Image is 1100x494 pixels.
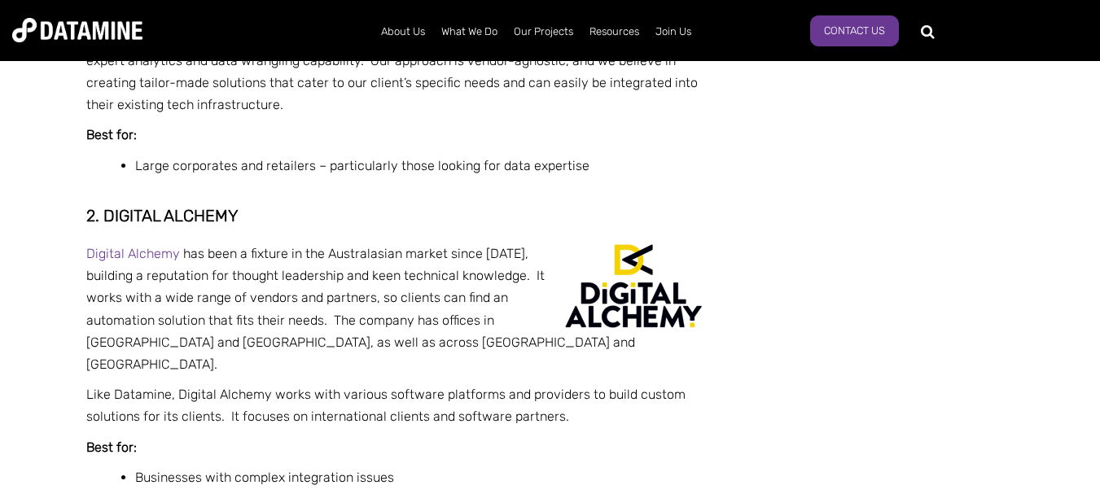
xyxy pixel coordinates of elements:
p: Like Datamine, Digital Alchemy works with various software platforms and providers to build custo... [86,383,703,427]
a: Contact Us [810,15,899,46]
p: has been a fixture in the Australasian market since [DATE], building a reputation for thought lea... [86,243,703,375]
span: Large corporates and retailers – particularly those looking for data expertise [135,158,589,173]
p: Businesses with complex integration issues [135,466,703,488]
strong: Best for: [86,127,137,142]
a: About Us [373,11,433,53]
img: Datamine [12,18,142,42]
a: Join Us [647,11,699,53]
h2: 2. Digital alchemy [86,207,703,225]
a: Resources [581,11,647,53]
img: Digital Alchemy logo [563,243,703,330]
strong: Best for: [86,439,137,455]
a: What We Do [433,11,506,53]
a: Our Projects [506,11,581,53]
a: Digital Alchemy [86,246,180,261]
